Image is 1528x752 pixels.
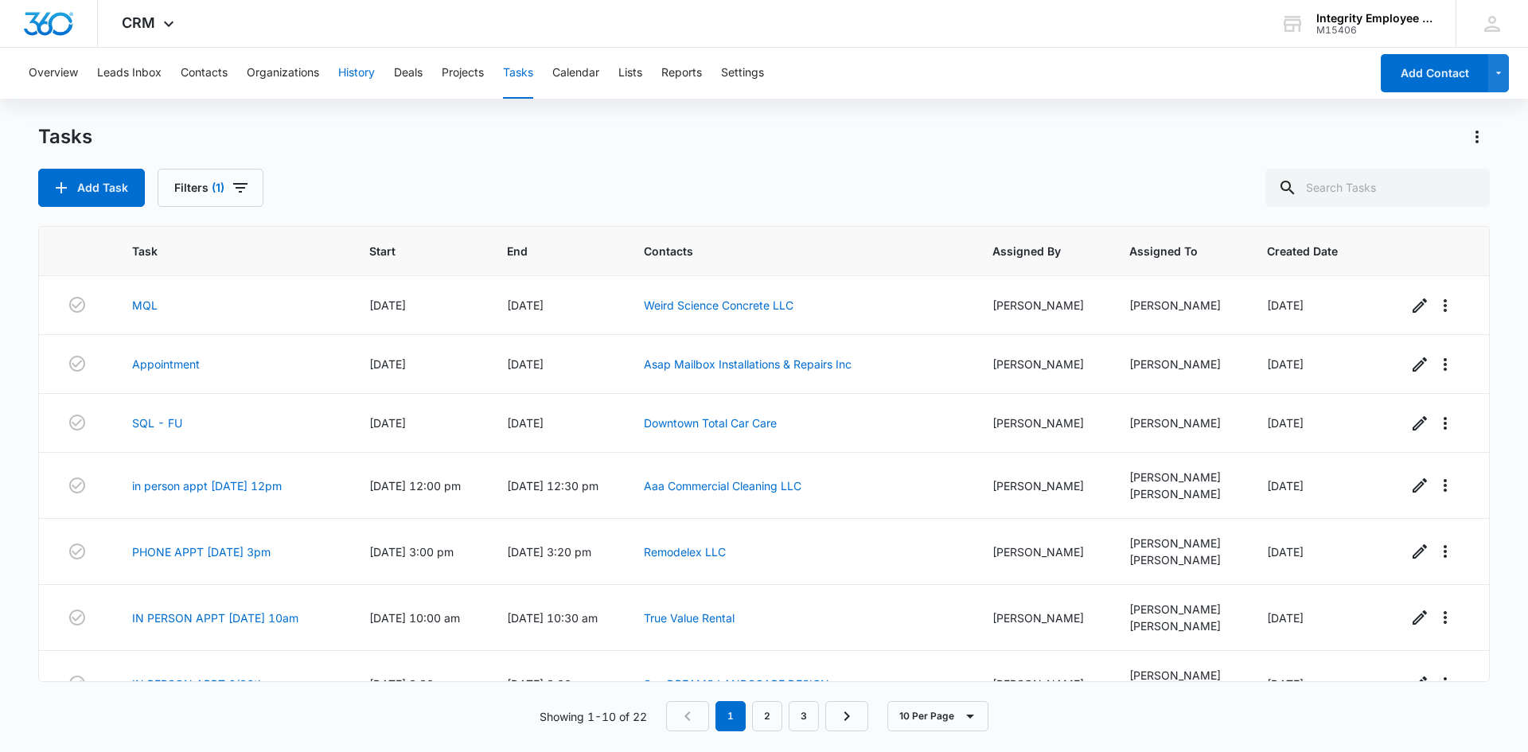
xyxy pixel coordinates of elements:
[507,545,591,559] span: [DATE] 3:20 pm
[1129,469,1229,485] div: [PERSON_NAME]
[38,169,145,207] button: Add Task
[1267,479,1304,493] span: [DATE]
[132,243,308,259] span: Task
[752,701,782,731] a: Page 2
[158,169,263,207] button: Filters(1)
[132,544,271,560] a: PHONE APPT [DATE] 3pm
[1464,124,1490,150] button: Actions
[644,243,930,259] span: Contacts
[644,416,777,430] a: Downtown Total Car Care
[394,48,423,99] button: Deals
[1129,601,1229,618] div: [PERSON_NAME]
[1267,243,1346,259] span: Created Date
[1267,677,1304,691] span: [DATE]
[992,676,1092,692] div: [PERSON_NAME]
[992,297,1092,314] div: [PERSON_NAME]
[992,243,1069,259] span: Assigned By
[212,182,224,193] span: (1)
[369,243,446,259] span: Start
[442,48,484,99] button: Projects
[369,298,406,312] span: [DATE]
[1267,416,1304,430] span: [DATE]
[132,610,298,626] a: IN PERSON APPT [DATE] 10am
[825,701,868,731] a: Next Page
[507,677,591,691] span: [DATE] 3:00 pm
[666,701,868,731] nav: Pagination
[132,676,264,692] a: IN PERSON APPT 6/26th
[644,479,801,493] a: Aaa Commercial Cleaning LLC
[1129,297,1229,314] div: [PERSON_NAME]
[97,48,162,99] button: Leads Inbox
[369,677,454,691] span: [DATE] 2:30 pm
[132,297,158,314] a: MQL
[1267,611,1304,625] span: [DATE]
[789,701,819,731] a: Page 3
[1381,54,1488,92] button: Add Contact
[369,357,406,371] span: [DATE]
[992,544,1092,560] div: [PERSON_NAME]
[552,48,599,99] button: Calendar
[1129,618,1229,634] div: [PERSON_NAME]
[132,356,200,372] a: Appointment
[1316,25,1432,36] div: account id
[644,298,793,312] a: Weird Science Concrete LLC
[992,610,1092,626] div: [PERSON_NAME]
[1129,356,1229,372] div: [PERSON_NAME]
[29,48,78,99] button: Overview
[181,48,228,99] button: Contacts
[644,545,726,559] a: Remodelex LLC
[1129,415,1229,431] div: [PERSON_NAME]
[992,477,1092,494] div: [PERSON_NAME]
[644,611,735,625] a: True Value Rental
[507,298,544,312] span: [DATE]
[992,415,1092,431] div: [PERSON_NAME]
[644,677,829,691] a: Sea DREAMS LANDSCAPE DESIGN
[132,415,182,431] a: SQL - FU
[618,48,642,99] button: Lists
[247,48,319,99] button: Organizations
[507,479,598,493] span: [DATE] 12:30 pm
[644,357,852,371] a: Asap Mailbox Installations & Repairs Inc
[1129,243,1206,259] span: Assigned To
[507,357,544,371] span: [DATE]
[369,416,406,430] span: [DATE]
[1129,535,1229,551] div: [PERSON_NAME]
[1316,12,1432,25] div: account name
[1129,667,1229,684] div: [PERSON_NAME]
[540,708,647,725] p: Showing 1-10 of 22
[1265,169,1490,207] input: Search Tasks
[507,243,583,259] span: End
[1267,298,1304,312] span: [DATE]
[1129,551,1229,568] div: [PERSON_NAME]
[38,125,92,149] h1: Tasks
[1129,485,1229,502] div: [PERSON_NAME]
[887,701,988,731] button: 10 Per Page
[1267,545,1304,559] span: [DATE]
[992,356,1092,372] div: [PERSON_NAME]
[369,545,454,559] span: [DATE] 3:00 pm
[503,48,533,99] button: Tasks
[369,611,460,625] span: [DATE] 10:00 am
[132,477,282,494] a: in person appt [DATE] 12pm
[507,611,598,625] span: [DATE] 10:30 am
[338,48,375,99] button: History
[369,479,461,493] span: [DATE] 12:00 pm
[122,14,155,31] span: CRM
[1267,357,1304,371] span: [DATE]
[721,48,764,99] button: Settings
[507,416,544,430] span: [DATE]
[661,48,702,99] button: Reports
[715,701,746,731] em: 1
